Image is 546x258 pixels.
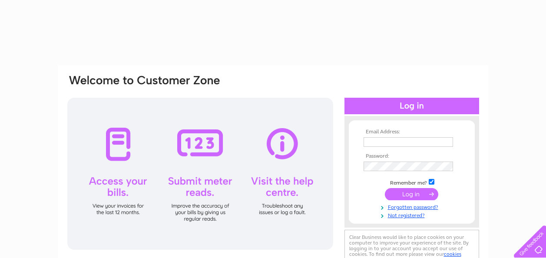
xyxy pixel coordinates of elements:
[385,188,438,200] input: Submit
[361,129,462,135] th: Email Address:
[361,153,462,159] th: Password:
[361,178,462,186] td: Remember me?
[364,202,462,211] a: Forgotten password?
[364,211,462,219] a: Not registered?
